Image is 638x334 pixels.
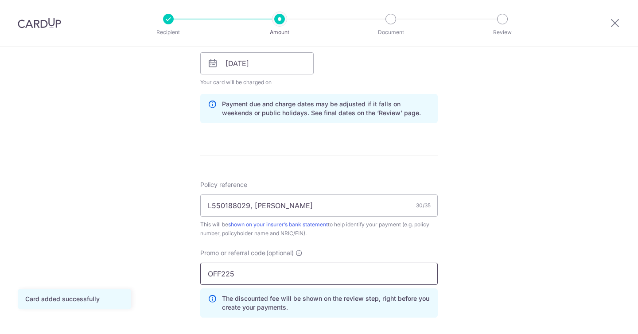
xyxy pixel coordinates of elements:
p: Document [358,28,424,37]
div: Card added successfully [25,295,124,303]
p: Recipient [136,28,201,37]
div: This will be to help identify your payment (e.g. policy number, policyholder name and NRIC/FIN). [200,220,438,238]
span: Your card will be charged on [200,78,314,87]
span: (optional) [266,249,294,257]
p: Payment due and charge dates may be adjusted if it falls on weekends or public holidays. See fina... [222,100,430,117]
input: DD / MM / YYYY [200,52,314,74]
p: Amount [247,28,312,37]
p: The discounted fee will be shown on the review step, right before you create your payments. [222,294,430,312]
label: Policy reference [200,180,247,189]
div: 30/35 [416,201,431,210]
a: shown on your insurer’s bank statement [228,221,328,228]
img: CardUp [18,18,61,28]
p: Review [470,28,535,37]
span: Promo or referral code [200,249,265,257]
